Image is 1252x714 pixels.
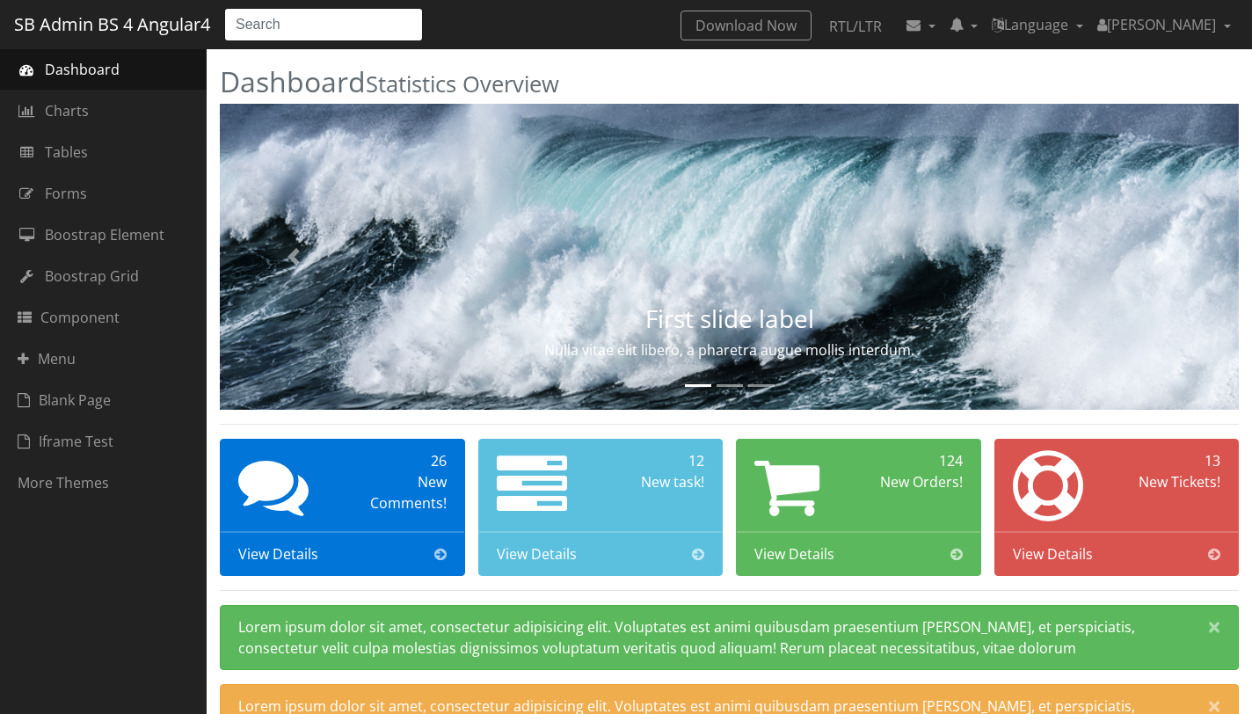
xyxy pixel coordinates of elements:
span: View Details [497,543,577,565]
span: View Details [754,543,834,565]
a: SB Admin BS 4 Angular4 [14,8,210,41]
div: New Orders! [865,471,963,492]
input: Search [224,8,423,41]
span: View Details [238,543,318,565]
a: Language [985,7,1090,42]
div: New Comments! [349,471,447,514]
div: 26 [349,450,447,471]
div: 124 [865,450,963,471]
a: [PERSON_NAME] [1090,7,1238,42]
h2: Dashboard [220,66,1239,97]
div: 12 [607,450,704,471]
span: Menu [18,348,76,369]
div: New Tickets! [1123,471,1220,492]
img: Random first slide [220,104,1239,410]
div: New task! [607,471,704,492]
h3: First slide label [373,305,1086,332]
div: Lorem ipsum dolor sit amet, consectetur adipisicing elit. Voluptates est animi quibusdam praesent... [220,605,1239,670]
span: View Details [1013,543,1093,565]
span: × [1208,615,1220,638]
a: Download Now [681,11,812,40]
small: Statistics Overview [366,69,559,99]
p: Nulla vitae elit libero, a pharetra augue mollis interdum. [373,339,1086,361]
a: RTL/LTR [815,11,896,42]
div: 13 [1123,450,1220,471]
button: Close [1190,606,1238,648]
